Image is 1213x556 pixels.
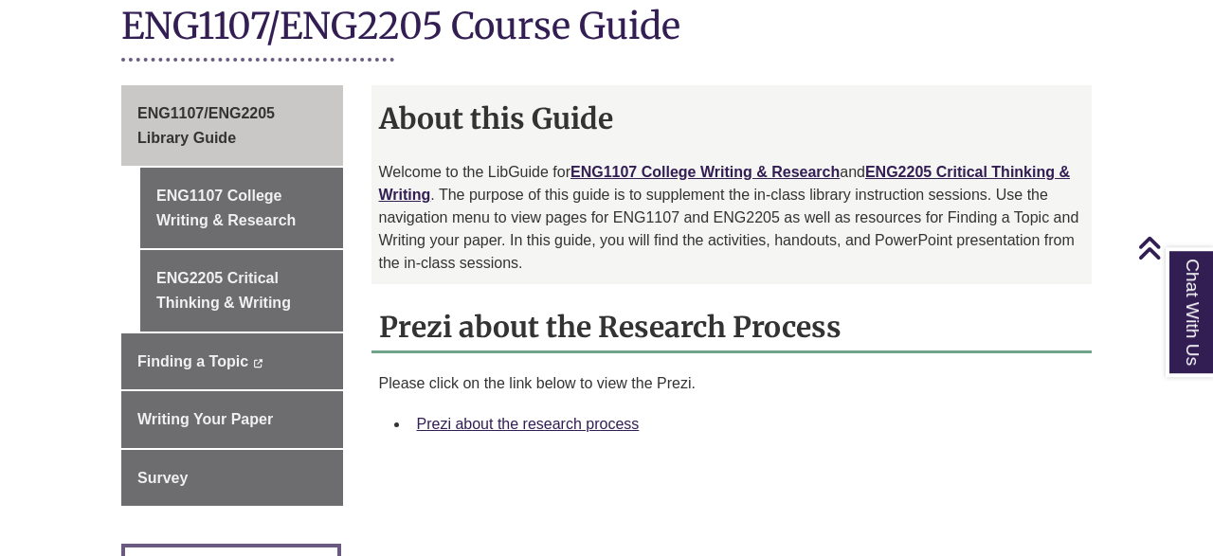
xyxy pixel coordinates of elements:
a: Survey [121,450,343,507]
div: Guide Page Menu [121,85,343,506]
span: Finding a Topic [137,353,248,369]
a: ENG1107/ENG2205 Library Guide [121,85,343,166]
span: Writing Your Paper [137,411,273,427]
h2: About this Guide [371,95,1093,142]
a: Prezi about the research process [417,416,640,432]
a: Back to Top [1137,235,1208,260]
h2: Prezi about the Research Process [371,303,1093,353]
a: ENG2205 Critical Thinking & Writing [140,250,343,331]
span: ENG1107/ENG2205 Library Guide [137,105,275,146]
a: ENG1107 College Writing & Research [570,164,840,180]
a: Finding a Topic [121,333,343,390]
p: Welcome to the LibGuide for and . The purpose of this guide is to supplement the in-class library... [379,161,1085,275]
p: Please click on the link below to view the Prezi. [379,372,1085,395]
span: Survey [137,470,188,486]
h1: ENG1107/ENG2205 Course Guide [121,3,1092,53]
i: This link opens in a new window [252,359,263,368]
a: Writing Your Paper [121,391,343,448]
a: ENG1107 College Writing & Research [140,168,343,248]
